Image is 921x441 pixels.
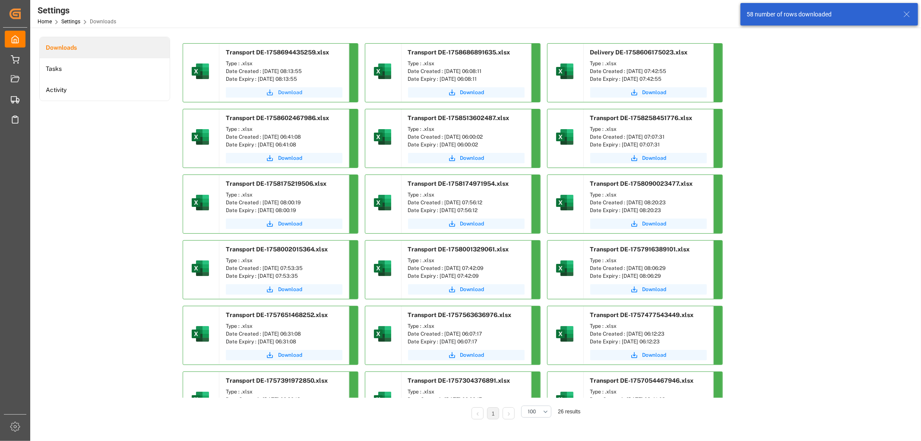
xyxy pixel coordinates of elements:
a: Download [226,219,342,229]
a: Download [226,284,342,295]
div: Date Expiry : [DATE] 06:07:17 [408,338,525,346]
img: microsoft-excel-2019--v1.png [372,192,393,213]
button: Download [590,350,707,360]
button: Download [226,153,342,163]
div: Date Created : [DATE] 08:20:23 [590,199,707,206]
span: Download [642,220,667,228]
div: Type : .xlsx [226,60,342,67]
span: Download [642,286,667,293]
img: microsoft-excel-2019--v1.png [554,324,575,344]
span: Transport DE-1757477543449.xlsx [590,311,694,318]
div: Date Expiry : [DATE] 08:13:55 [226,75,342,83]
span: Download [278,154,302,162]
a: Download [590,87,707,98]
img: microsoft-excel-2019--v1.png [372,61,393,82]
div: Type : .xlsx [590,125,707,133]
div: Date Created : [DATE] 07:53:35 [226,264,342,272]
div: Type : .xlsx [590,60,707,67]
div: Date Created : [DATE] 07:42:09 [408,264,525,272]
div: Date Created : [DATE] 06:06:17 [408,396,525,403]
div: Date Expiry : [DATE] 07:42:55 [590,75,707,83]
div: Date Created : [DATE] 06:08:11 [408,67,525,75]
img: microsoft-excel-2019--v1.png [190,192,211,213]
div: Date Expiry : [DATE] 06:00:02 [408,141,525,149]
a: Download [408,87,525,98]
div: Date Expiry : [DATE] 06:41:08 [226,141,342,149]
span: 26 results [558,409,580,415]
li: Tasks [40,58,170,79]
a: Download [408,284,525,295]
a: Downloads [40,37,170,58]
div: Type : .xlsx [590,191,707,199]
div: Type : .xlsx [590,257,707,264]
div: Date Created : [DATE] 08:06:29 [590,264,707,272]
span: Transport DE-1757916389101.xlsx [590,246,690,253]
span: Download [642,89,667,96]
img: microsoft-excel-2019--v1.png [372,324,393,344]
span: Download [278,286,302,293]
span: Transport DE-1758174971954.xlsx [408,180,509,187]
div: Date Created : [DATE] 08:00:19 [226,199,342,206]
img: microsoft-excel-2019--v1.png [554,192,575,213]
span: Transport DE-1757304376891.xlsx [408,377,510,384]
span: 100 [528,408,536,416]
div: Date Created : [DATE] 07:56:12 [408,199,525,206]
span: Download [278,220,302,228]
div: Date Created : [DATE] 07:42:55 [590,67,707,75]
div: 58 number of rows downloaded [747,10,895,19]
button: Download [408,219,525,229]
div: Type : .xlsx [590,322,707,330]
span: Delivery DE-1758606175023.xlsx [590,49,688,56]
div: Date Created : [DATE] 06:07:17 [408,330,525,338]
button: Download [408,153,525,163]
div: Type : .xlsx [408,322,525,330]
button: Download [226,87,342,98]
div: Date Expiry : [DATE] 07:42:09 [408,272,525,280]
span: Transport DE-1758090023477.xlsx [590,180,693,187]
span: Transport DE-1757651468252.xlsx [226,311,328,318]
div: Date Expiry : [DATE] 06:31:08 [226,338,342,346]
div: Date Expiry : [DATE] 07:56:12 [408,206,525,214]
img: microsoft-excel-2019--v1.png [190,127,211,147]
div: Date Created : [DATE] 07:07:31 [590,133,707,141]
a: Download [590,153,707,163]
img: microsoft-excel-2019--v1.png [554,258,575,279]
a: Settings [61,19,80,25]
div: Date Created : [DATE] 06:00:02 [408,133,525,141]
img: microsoft-excel-2019--v1.png [372,389,393,410]
span: Download [642,351,667,359]
span: Transport DE-1758258451776.xlsx [590,114,693,121]
div: Type : .xlsx [226,125,342,133]
span: Transport DE-1758602467986.xlsx [226,114,329,121]
button: Download [408,350,525,360]
div: Date Expiry : [DATE] 08:06:29 [590,272,707,280]
span: Transport DE-1758001329061.xlsx [408,246,509,253]
span: Download [278,89,302,96]
a: Activity [40,79,170,101]
div: Date Expiry : [DATE] 07:53:35 [226,272,342,280]
img: microsoft-excel-2019--v1.png [554,127,575,147]
img: microsoft-excel-2019--v1.png [190,389,211,410]
img: microsoft-excel-2019--v1.png [554,61,575,82]
div: Date Expiry : [DATE] 06:12:23 [590,338,707,346]
span: Download [460,154,484,162]
div: Date Created : [DATE] 06:41:08 [226,133,342,141]
div: Date Created : [DATE] 06:26:13 [226,396,342,403]
span: Transport DE-1758002015364.xlsx [226,246,328,253]
div: Date Expiry : [DATE] 08:20:23 [590,206,707,214]
span: Download [460,286,484,293]
div: Type : .xlsx [590,388,707,396]
div: Date Expiry : [DATE] 08:00:19 [226,206,342,214]
span: Download [278,351,302,359]
span: Transport DE-1758175219506.xlsx [226,180,327,187]
button: Download [590,219,707,229]
div: Type : .xlsx [408,125,525,133]
button: Download [226,350,342,360]
span: Download [642,154,667,162]
span: Transport DE-1758513602487.xlsx [408,114,510,121]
